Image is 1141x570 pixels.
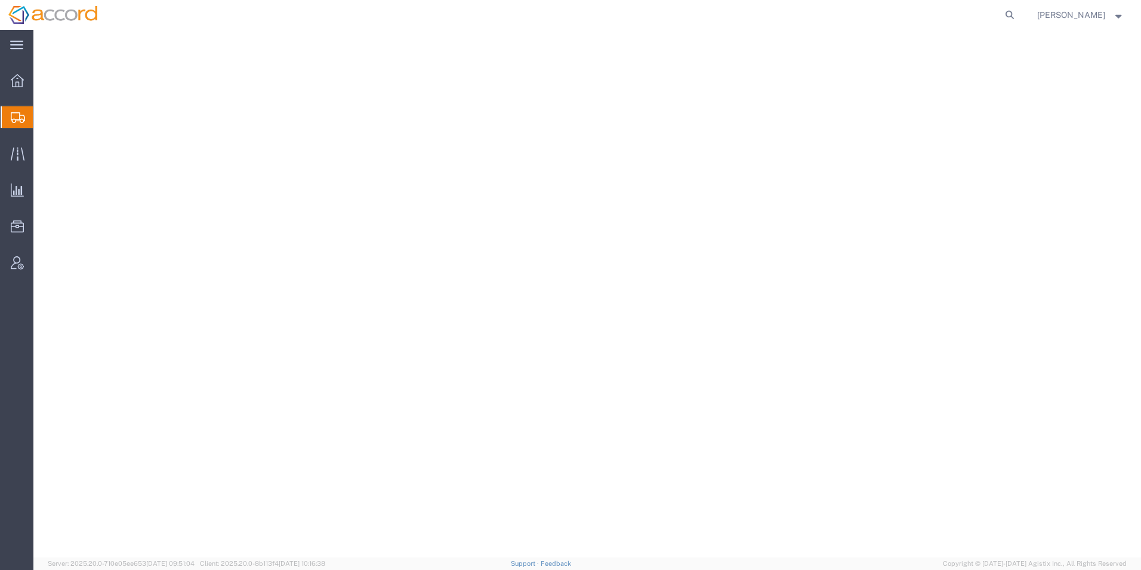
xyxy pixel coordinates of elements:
[541,560,571,567] a: Feedback
[200,560,325,567] span: Client: 2025.20.0-8b113f4
[279,560,325,567] span: [DATE] 10:16:38
[8,6,97,24] img: logo
[1037,8,1105,22] span: Lauren Pederson
[511,560,541,567] a: Support
[146,560,195,567] span: [DATE] 09:51:04
[48,560,195,567] span: Server: 2025.20.0-710e05ee653
[1037,8,1125,22] button: [PERSON_NAME]
[33,30,1141,557] iframe: FS Legacy Container
[943,559,1127,569] span: Copyright © [DATE]-[DATE] Agistix Inc., All Rights Reserved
